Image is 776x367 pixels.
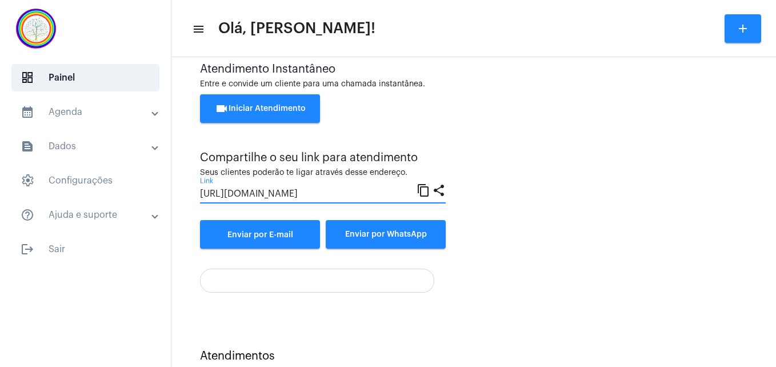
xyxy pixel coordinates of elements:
[21,139,153,153] mat-panel-title: Dados
[200,63,747,75] div: Atendimento Instantâneo
[7,133,171,160] mat-expansion-panel-header: sidenav iconDados
[11,167,159,194] span: Configurações
[21,242,34,256] mat-icon: sidenav icon
[200,80,747,89] div: Entre e convide um cliente para uma chamada instantânea.
[200,94,320,123] button: Iniciar Atendimento
[326,220,446,249] button: Enviar por WhatsApp
[227,231,293,239] span: Enviar por E-mail
[417,183,430,197] mat-icon: content_copy
[432,183,446,197] mat-icon: share
[21,208,34,222] mat-icon: sidenav icon
[215,102,229,115] mat-icon: videocam
[200,220,320,249] a: Enviar por E-mail
[200,169,446,177] div: Seus clientes poderão te ligar através desse endereço.
[21,105,153,119] mat-panel-title: Agenda
[192,22,203,36] mat-icon: sidenav icon
[215,105,306,113] span: Iniciar Atendimento
[11,64,159,91] span: Painel
[200,151,446,164] div: Compartilhe o seu link para atendimento
[736,22,750,35] mat-icon: add
[21,139,34,153] mat-icon: sidenav icon
[345,230,427,238] span: Enviar por WhatsApp
[21,105,34,119] mat-icon: sidenav icon
[11,236,159,263] span: Sair
[218,19,375,38] span: Olá, [PERSON_NAME]!
[9,6,63,51] img: c337f8d0-2252-6d55-8527-ab50248c0d14.png
[7,98,171,126] mat-expansion-panel-header: sidenav iconAgenda
[21,208,153,222] mat-panel-title: Ajuda e suporte
[200,350,747,362] div: Atendimentos
[21,71,34,85] span: sidenav icon
[21,174,34,188] span: sidenav icon
[7,201,171,229] mat-expansion-panel-header: sidenav iconAjuda e suporte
